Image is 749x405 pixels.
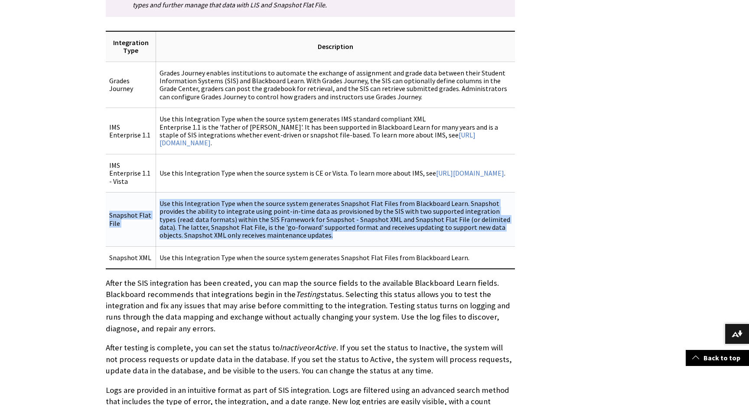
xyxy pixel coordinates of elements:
td: Use this Integration Type when the source system generates IMS standard compliant XML Enterprise ... [156,108,515,154]
td: Grades Journey enables institutions to automate the exchange of assignment and grade data between... [156,62,515,108]
a: Back to top [686,350,749,366]
td: Use this Integration Type when the source system generates Snapshot Flat Files from Blackboard Le... [156,246,515,269]
p: After testing is complete, you can set the status to or . If you set the status to Inactive, the ... [106,342,515,376]
td: IMS Enterprise 1.1 - Vista [106,154,156,192]
th: Description [156,31,515,62]
td: Use this Integration Type when the source system is CE or Vista. To learn more about IMS, see . [156,154,515,192]
td: Use this Integration Type when the source system generates Snapshot Flat Files from Blackboard Le... [156,192,515,246]
span: Inactive [280,343,306,353]
span: Testing [296,289,320,299]
a: [URL][DOMAIN_NAME] [160,131,475,147]
span: Active [315,343,335,353]
a: [URL][DOMAIN_NAME] [436,169,504,178]
td: IMS Enterprise 1.1 [106,108,156,154]
td: Grades Journey [106,62,156,108]
p: After the SIS integration has been created, you can map the source fields to the available Blackb... [106,278,515,334]
td: Snapshot Flat File [106,192,156,246]
td: Snapshot XML [106,246,156,269]
th: Integration Type [106,31,156,62]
